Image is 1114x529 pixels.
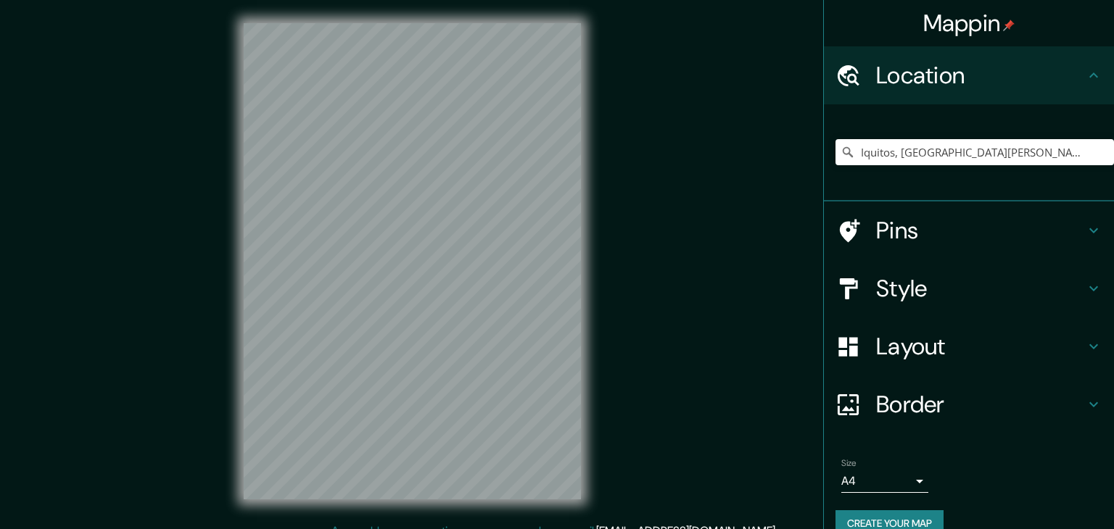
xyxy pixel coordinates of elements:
[835,139,1114,165] input: Pick your city or area
[876,390,1085,419] h4: Border
[923,9,1015,38] h4: Mappin
[876,216,1085,245] h4: Pins
[824,259,1114,317] div: Style
[824,375,1114,433] div: Border
[244,23,581,499] canvas: Map
[824,317,1114,375] div: Layout
[824,46,1114,104] div: Location
[876,332,1085,361] h4: Layout
[824,201,1114,259] div: Pins
[841,457,857,470] label: Size
[841,470,928,493] div: A4
[876,61,1085,90] h4: Location
[876,274,1085,303] h4: Style
[1003,20,1015,31] img: pin-icon.png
